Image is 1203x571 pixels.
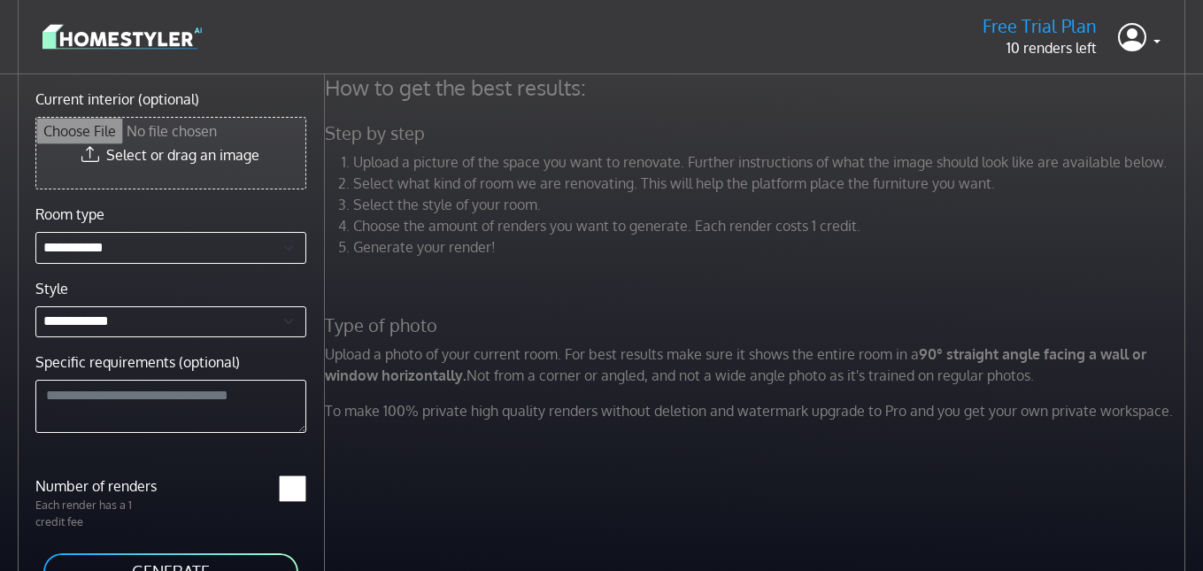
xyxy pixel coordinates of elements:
label: Style [35,278,68,299]
h5: Type of photo [314,314,1200,336]
li: Choose the amount of renders you want to generate. Each render costs 1 credit. [353,215,1190,236]
label: Current interior (optional) [35,89,199,110]
strong: 90° straight angle facing a wall or window horizontally. [325,345,1146,384]
label: Specific requirements (optional) [35,351,240,373]
h5: Free Trial Plan [983,15,1097,37]
li: Select the style of your room. [353,194,1190,215]
p: To make 100% private high quality renders without deletion and watermark upgrade to Pro and you g... [314,400,1200,421]
img: logo-3de290ba35641baa71223ecac5eacb59cb85b4c7fdf211dc9aaecaaee71ea2f8.svg [42,21,202,52]
p: Each render has a 1 credit fee [25,497,171,530]
h5: Step by step [314,122,1200,144]
label: Room type [35,204,104,225]
label: Number of renders [25,475,171,497]
p: Upload a photo of your current room. For best results make sure it shows the entire room in a Not... [314,343,1200,386]
li: Generate your render! [353,236,1190,258]
p: 10 renders left [983,37,1097,58]
li: Select what kind of room we are renovating. This will help the platform place the furniture you w... [353,173,1190,194]
h4: How to get the best results: [314,74,1200,101]
li: Upload a picture of the space you want to renovate. Further instructions of what the image should... [353,151,1190,173]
